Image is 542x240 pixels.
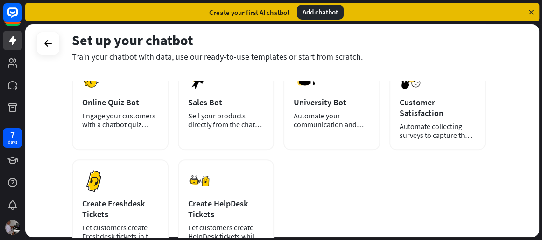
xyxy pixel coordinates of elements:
[400,97,476,118] div: Customer Satisfaction
[82,198,158,219] div: Create Freshdesk Tickets
[188,97,264,108] div: Sales Bot
[209,8,289,17] div: Create your first AI chatbot
[10,130,15,139] div: 7
[188,111,264,129] div: Sell your products directly from the chat window
[188,198,264,219] div: Create HelpDesk Tickets
[297,5,344,20] div: Add chatbot
[82,111,158,129] div: Engage your customers with a chatbot quiz tailored to your needs.
[400,122,476,140] div: Automate collecting surveys to capture the voice and opinions of your customers.
[294,97,370,108] div: University Bot
[3,128,22,148] a: 7 days
[294,111,370,129] div: Automate your communication and admission process.
[82,97,158,108] div: Online Quiz Bot
[72,31,486,49] div: Set up your chatbot
[72,51,486,62] div: Train your chatbot with data, use our ready-to-use templates or start from scratch.
[8,139,17,145] div: days
[7,4,35,32] button: Open LiveChat chat widget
